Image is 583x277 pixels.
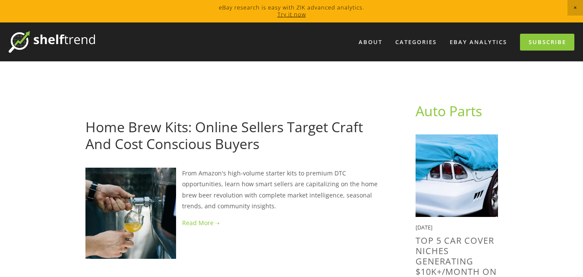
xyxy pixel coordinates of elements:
[85,168,176,258] img: Home Brew Kits: Online Sellers Target Craft And Cost Conscious Buyers
[416,134,498,217] img: Top 5 Car Cover Niches Generating $10K+/Month on Amazon, eBay and Shopify
[277,10,306,18] a: Try it now
[416,102,482,120] a: Auto Parts
[9,31,95,53] img: ShelfTrend
[85,118,363,153] a: Home Brew Kits: Online Sellers Target Craft And Cost Conscious Buyers
[390,35,442,49] div: Categories
[444,35,513,49] a: eBay Analytics
[353,35,388,49] a: About
[85,104,105,112] a: [DATE]
[85,168,388,211] p: From Amazon's high-volume starter kits to premium DTC opportunities, learn how smart sellers are ...
[416,223,432,231] time: [DATE]
[520,34,574,51] a: Subscribe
